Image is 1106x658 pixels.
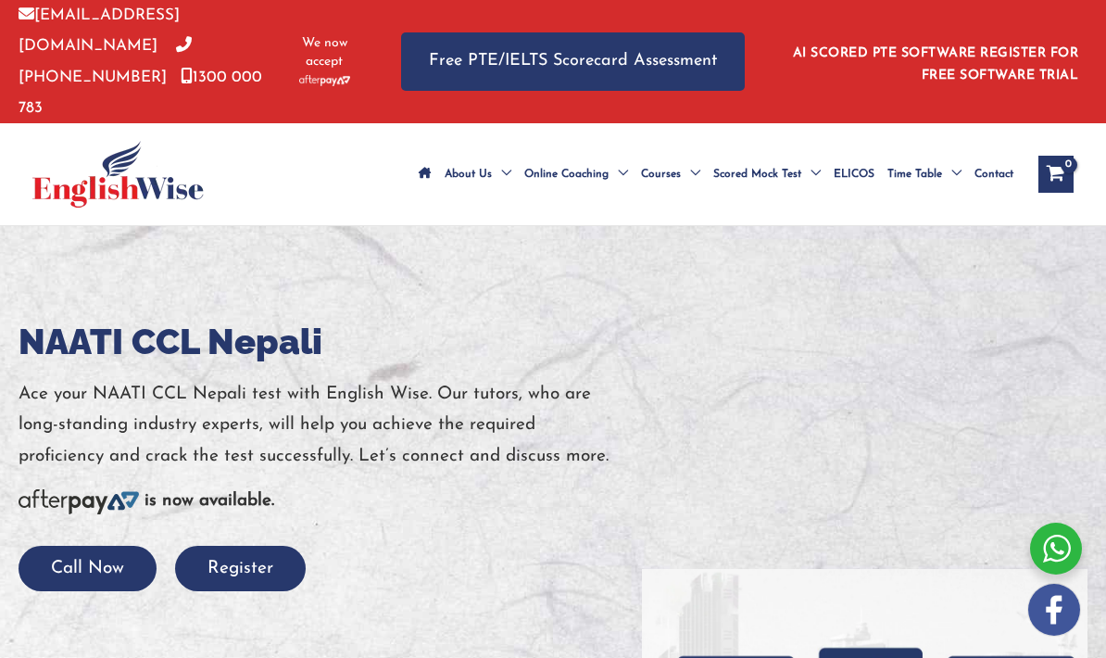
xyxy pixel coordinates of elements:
[887,142,942,207] span: Time Table
[782,32,1087,92] aside: Header Widget 1
[609,142,628,207] span: Menu Toggle
[412,142,1020,207] nav: Site Navigation: Main Menu
[635,142,707,207] a: CoursesMenu Toggle
[707,142,827,207] a: Scored Mock TestMenu Toggle
[19,546,157,591] button: Call Now
[942,142,961,207] span: Menu Toggle
[681,142,700,207] span: Menu Toggle
[401,32,745,91] a: Free PTE/IELTS Scorecard Assessment
[19,319,642,365] h1: NAATI CCL Nepali
[19,38,192,84] a: [PHONE_NUMBER]
[19,379,642,472] p: Ace your NAATI CCL Nepali test with English Wise. Our tutors, who are long-standing industry expe...
[175,560,306,577] a: Register
[445,142,492,207] span: About Us
[19,7,180,54] a: [EMAIL_ADDRESS][DOMAIN_NAME]
[1038,156,1074,193] a: View Shopping Cart, empty
[19,489,139,514] img: Afterpay-Logo
[175,546,306,591] button: Register
[295,34,355,71] span: We now accept
[1028,584,1080,636] img: white-facebook.png
[881,142,968,207] a: Time TableMenu Toggle
[299,75,350,85] img: Afterpay-Logo
[641,142,681,207] span: Courses
[32,141,204,208] img: cropped-ew-logo
[19,560,157,577] a: Call Now
[827,142,881,207] a: ELICOS
[834,142,874,207] span: ELICOS
[492,142,511,207] span: Menu Toggle
[974,142,1013,207] span: Contact
[524,142,609,207] span: Online Coaching
[19,70,262,116] a: 1300 000 783
[438,142,518,207] a: About UsMenu Toggle
[968,142,1020,207] a: Contact
[518,142,635,207] a: Online CoachingMenu Toggle
[145,492,274,510] b: is now available.
[793,46,1079,82] a: AI SCORED PTE SOFTWARE REGISTER FOR FREE SOFTWARE TRIAL
[801,142,821,207] span: Menu Toggle
[713,142,801,207] span: Scored Mock Test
